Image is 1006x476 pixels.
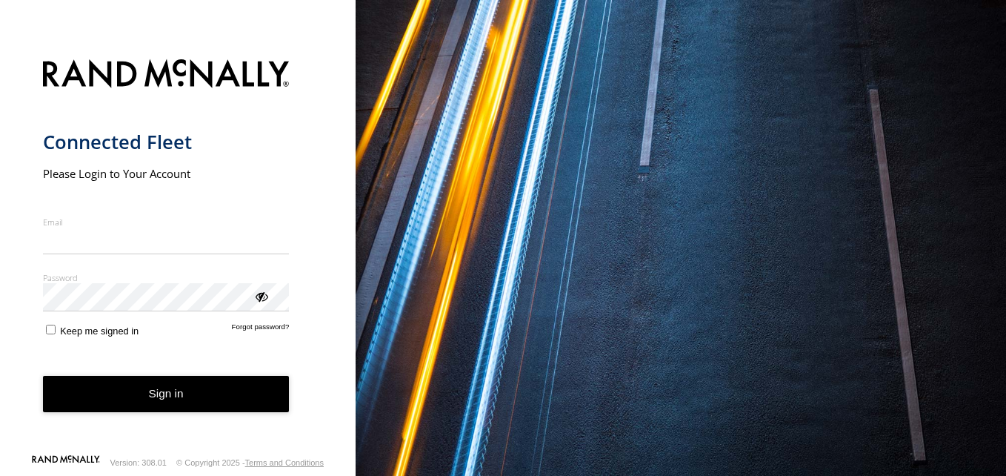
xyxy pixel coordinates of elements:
[43,376,290,412] button: Sign in
[32,455,100,470] a: Visit our Website
[43,166,290,181] h2: Please Login to Your Account
[245,458,324,467] a: Terms and Conditions
[43,130,290,154] h1: Connected Fleet
[232,323,290,337] a: Forgot password?
[43,56,290,94] img: Rand McNally
[43,216,290,228] label: Email
[60,325,139,337] span: Keep me signed in
[253,288,268,303] div: ViewPassword
[43,272,290,283] label: Password
[110,458,167,467] div: Version: 308.01
[176,458,324,467] div: © Copyright 2025 -
[43,50,313,454] form: main
[46,325,56,334] input: Keep me signed in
